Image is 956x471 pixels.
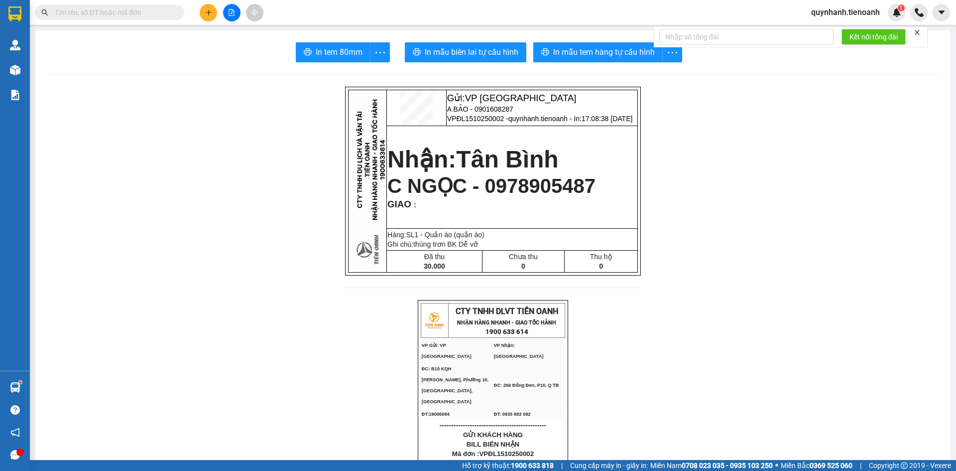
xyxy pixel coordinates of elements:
[508,115,633,123] span: quynhanh.tienoanh - In:
[533,42,663,62] button: printerIn mẫu tem hàng tự cấu hình
[810,462,852,470] strong: 0369 525 060
[19,381,22,384] sup: 1
[370,46,389,59] span: more
[650,460,773,471] span: Miền Nam
[425,46,518,58] span: In mẫu biên lai tự cấu hình
[10,382,20,393] img: warehouse-icon
[205,9,212,16] span: plus
[447,105,513,113] span: A BẢO - 0901608287
[246,4,263,21] button: aim
[582,115,632,123] span: 17:08:38 [DATE]
[860,460,861,471] span: |
[541,48,549,57] span: printer
[387,240,478,248] span: Ghi chú:
[10,405,20,415] span: question-circle
[10,40,20,50] img: warehouse-icon
[659,29,834,45] input: Nhập số tổng đài
[387,199,411,209] span: GIAO
[424,253,445,261] span: Đã thu
[8,6,21,21] img: logo-vxr
[494,343,544,359] span: VP Nhận: [GEOGRAPHIC_DATA]
[937,8,946,17] span: caret-down
[570,460,648,471] span: Cung cấp máy in - giấy in:
[296,42,370,62] button: printerIn tem 80mm
[901,462,908,469] span: copyright
[663,46,682,59] span: more
[467,441,520,448] span: BILL BIÊN NHẬN
[422,343,472,359] span: VP Gửi: VP [GEOGRAPHIC_DATA]
[465,93,577,103] span: VP [GEOGRAPHIC_DATA]
[561,460,563,471] span: |
[447,115,633,123] span: VPĐL1510250002 -
[590,253,612,261] span: Thu hộ
[521,262,525,270] span: 0
[41,9,48,16] span: search
[452,450,534,458] span: Mã đơn :
[55,7,172,18] input: Tìm tên, số ĐT hoặc mã đơn
[892,8,901,17] img: icon-new-feature
[849,31,898,42] span: Kết nối tổng đài
[10,450,20,460] span: message
[915,8,924,17] img: phone-icon
[485,328,528,335] strong: 1900 633 614
[413,48,421,57] span: printer
[387,231,484,239] span: Hàng:SL
[494,412,531,417] span: ĐT: 0935 882 082
[898,4,905,11] sup: 1
[682,462,773,470] strong: 0708 023 035 - 0935 103 250
[914,29,921,36] span: close
[10,65,20,75] img: warehouse-icon
[447,93,577,103] span: Gửi:
[479,450,534,458] span: VPĐL1510250002
[228,9,235,16] span: file-add
[405,42,526,62] button: printerIn mẫu biên lai tự cấu hình
[424,262,445,270] span: 30.000
[411,201,416,209] span: :
[463,431,523,439] span: GỬI KHÁCH HÀNG
[422,308,447,333] img: logo
[440,421,546,429] span: ----------------------------------------------
[413,240,478,248] span: thùng trơn BK Dễ vỡ
[422,366,488,404] span: ĐC: B10 KQH [PERSON_NAME], Phường 10, [GEOGRAPHIC_DATA], [GEOGRAPHIC_DATA]
[251,9,258,16] span: aim
[662,42,682,62] button: more
[456,307,558,316] span: CTY TNHH DLVT TIẾN OANH
[494,383,559,388] span: ĐC: 266 Đồng Đen, P10, Q TB
[511,462,554,470] strong: 1900 633 818
[422,412,450,417] span: ĐT:19006084
[223,4,240,21] button: file-add
[387,175,596,197] span: C NGỌC - 0978905487
[10,428,20,437] span: notification
[316,46,362,58] span: In tem 80mm
[599,262,603,270] span: 0
[781,460,852,471] span: Miền Bắc
[841,29,906,45] button: Kết nối tổng đài
[456,146,558,172] span: Tân Bình
[200,4,217,21] button: plus
[803,6,888,18] span: quynhanh.tienoanh
[304,48,312,57] span: printer
[387,146,559,172] strong: Nhận:
[553,46,655,58] span: In mẫu tem hàng tự cấu hình
[899,4,903,11] span: 1
[415,231,484,239] span: 1 - Quần áo (quần áo)
[509,253,538,261] span: Chưa thu
[462,460,554,471] span: Hỗ trợ kỹ thuật:
[775,464,778,468] span: ⚪️
[370,42,390,62] button: more
[933,4,950,21] button: caret-down
[10,90,20,100] img: solution-icon
[457,319,556,326] strong: NHẬN HÀNG NHANH - GIAO TỐC HÀNH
